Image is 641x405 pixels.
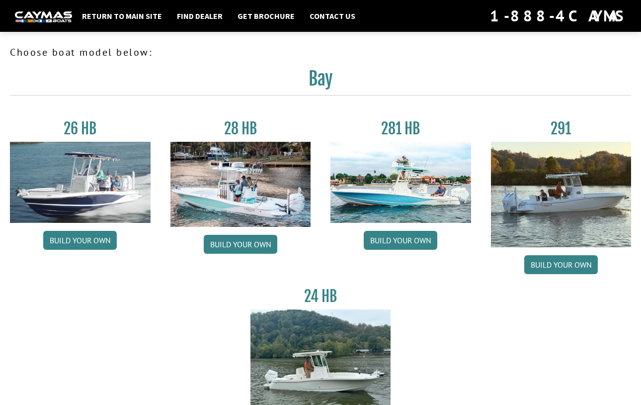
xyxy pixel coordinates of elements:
[204,235,277,254] a: Build your own
[490,5,626,27] div: 1-888-4CAYMAS
[10,45,631,60] p: Choose boat model below:
[491,119,632,138] h3: 291
[172,9,228,22] a: Find Dealer
[77,9,167,22] a: Return to main site
[524,255,598,274] a: Build your own
[364,231,437,250] a: Build your own
[10,119,151,138] h3: 26 HB
[170,142,311,227] img: 28_hb_thumbnail_for_caymas_connect.jpg
[15,11,72,22] img: white-logo-c9c8dbefe5ff5ceceb0f0178aa75bf4bb51f6bca0971e226c86eb53dfe498488.png
[10,142,151,223] img: 26_new_photo_resized.jpg
[43,231,117,250] a: Build your own
[330,119,471,138] h3: 281 HB
[330,142,471,223] img: 28-hb-twin.jpg
[491,142,632,247] img: 291_Thumbnail.jpg
[170,119,311,138] h3: 28 HB
[250,287,391,305] h3: 24 HB
[305,9,360,22] a: Contact Us
[233,9,300,22] a: Get Brochure
[10,68,631,96] h2: Bay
